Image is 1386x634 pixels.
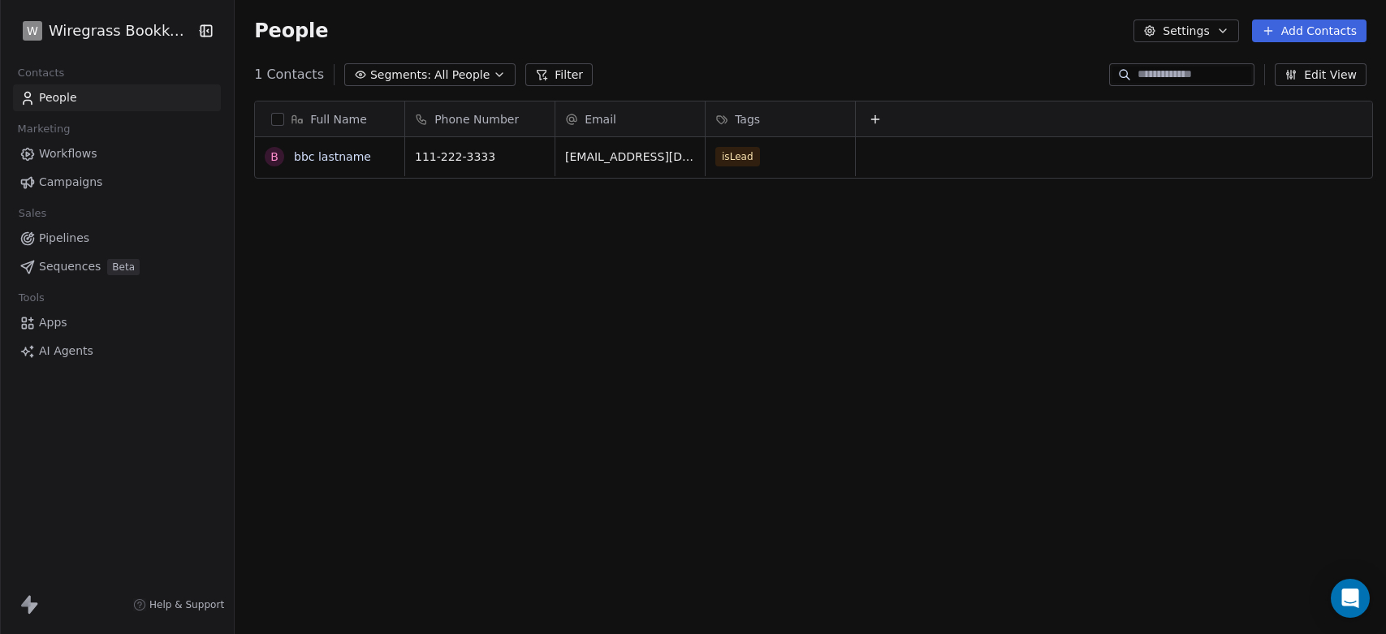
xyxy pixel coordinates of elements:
[1133,19,1238,42] button: Settings
[706,101,855,136] div: Tags
[735,111,760,127] span: Tags
[13,309,221,336] a: Apps
[565,149,695,165] span: [EMAIL_ADDRESS][DOMAIN_NAME]
[39,145,97,162] span: Workflows
[270,149,278,166] div: b
[254,65,324,84] span: 1 Contacts
[255,101,404,136] div: Full Name
[13,225,221,252] a: Pipelines
[149,598,224,611] span: Help & Support
[585,111,616,127] span: Email
[49,20,192,41] span: Wiregrass Bookkeeping
[415,149,545,165] span: 111-222-3333
[434,111,519,127] span: Phone Number
[555,101,705,136] div: Email
[715,147,760,166] span: isLead
[13,84,221,111] a: People
[39,314,67,331] span: Apps
[11,286,51,310] span: Tools
[39,230,89,247] span: Pipelines
[1275,63,1367,86] button: Edit View
[11,117,77,141] span: Marketing
[370,67,431,84] span: Segments:
[13,338,221,364] a: AI Agents
[39,258,101,275] span: Sequences
[19,17,185,45] button: WWiregrass Bookkeeping
[1252,19,1367,42] button: Add Contacts
[39,343,93,360] span: AI Agents
[525,63,593,86] button: Filter
[405,137,1374,621] div: grid
[13,169,221,196] a: Campaigns
[39,89,77,106] span: People
[13,140,221,167] a: Workflows
[11,61,71,85] span: Contacts
[107,259,140,275] span: Beta
[405,101,555,136] div: Phone Number
[254,19,328,43] span: People
[13,253,221,280] a: SequencesBeta
[255,137,405,621] div: grid
[39,174,102,191] span: Campaigns
[1331,579,1370,618] div: Open Intercom Messenger
[133,598,224,611] a: Help & Support
[294,150,371,163] a: bbc lastname
[434,67,490,84] span: All People
[310,111,367,127] span: Full Name
[11,201,54,226] span: Sales
[27,23,38,39] span: W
